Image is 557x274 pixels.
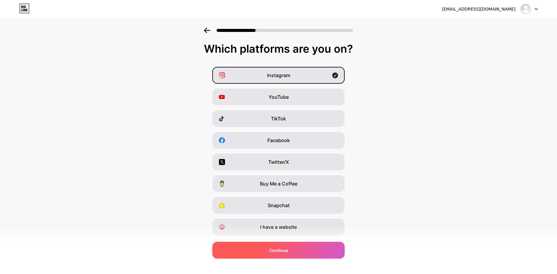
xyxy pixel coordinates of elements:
img: unknown A54 [520,3,531,15]
div: Which platforms are you on? [6,43,551,55]
span: YouTube [269,93,289,101]
span: Buy Me a Coffee [260,180,297,187]
div: [EMAIL_ADDRESS][DOMAIN_NAME] [442,6,515,12]
span: Instagram [267,72,290,79]
span: Facebook [267,137,290,144]
span: TikTok [271,115,286,122]
span: Twitter/X [268,158,289,166]
span: Continue [269,247,288,254]
span: I have a website [260,223,297,231]
span: Snapchat [268,202,290,209]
